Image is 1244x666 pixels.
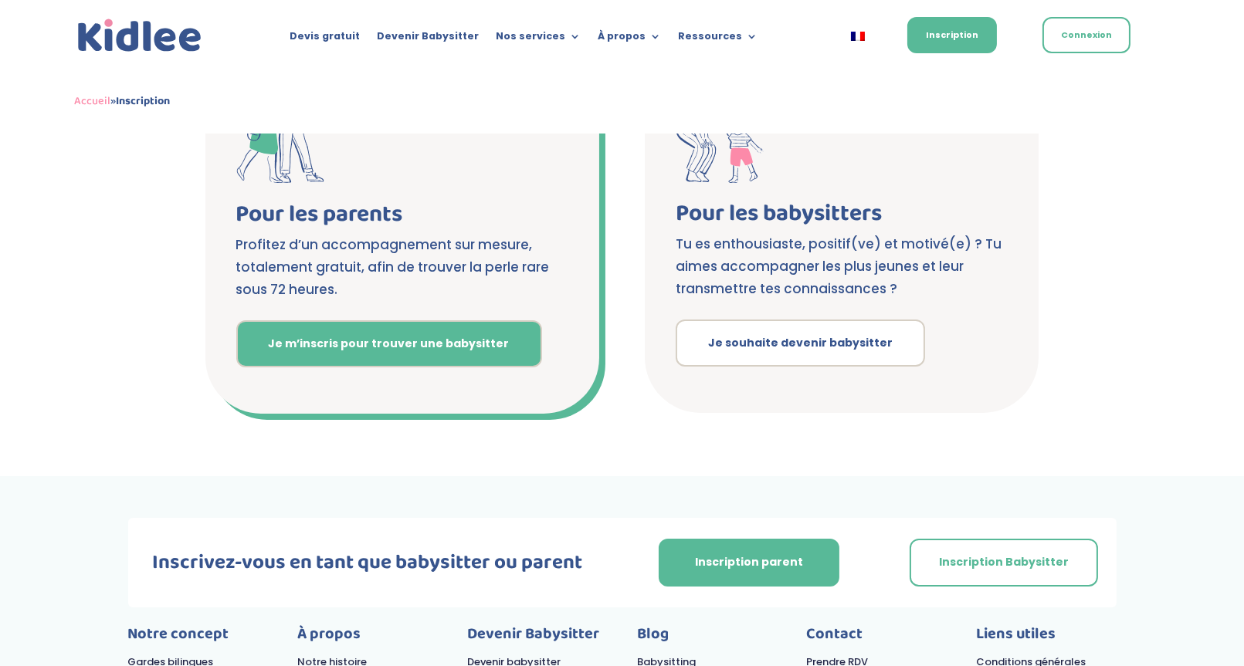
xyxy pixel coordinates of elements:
a: À propos [598,31,661,48]
span: » [74,92,170,110]
p: Notre concept [128,628,268,656]
a: Je m’inscris pour trouver une babysitter [236,320,542,368]
img: babysitter [676,84,764,183]
h2: Pour les babysitters [676,202,1008,233]
p: Liens utiles [976,628,1116,656]
h2: Pour les parents [236,203,568,234]
a: Devenir Babysitter [377,31,479,48]
a: Devis gratuit [290,31,360,48]
a: Kidlee Logo [74,15,205,56]
a: Accueil [74,92,110,110]
a: Nos services [496,31,581,48]
a: Inscription parent [659,539,839,587]
a: Ressources [678,31,758,48]
p: Contact [806,628,946,656]
a: Inscription Babysitter [910,539,1098,587]
p: Tu es enthousiaste, positif(ve) et motivé(e) ? Tu aimes accompagner les plus jeunes et leur trans... [676,233,1008,300]
strong: Inscription [116,92,170,110]
p: Devenir Babysitter [467,628,607,656]
p: À propos [297,628,437,656]
p: Blog [637,628,777,656]
a: Connexion [1042,17,1130,53]
img: parents [236,84,324,184]
img: Français [851,32,865,41]
a: Inscription [907,17,997,53]
h3: Inscrivez-vous en tant que babysitter ou parent [128,553,608,580]
img: logo_kidlee_bleu [74,15,205,56]
p: Profitez d’un accompagnement sur mesure, totalement gratuit, afin de trouver la perle rare sous 7... [236,234,568,301]
a: Je souhaite devenir babysitter [676,319,925,367]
